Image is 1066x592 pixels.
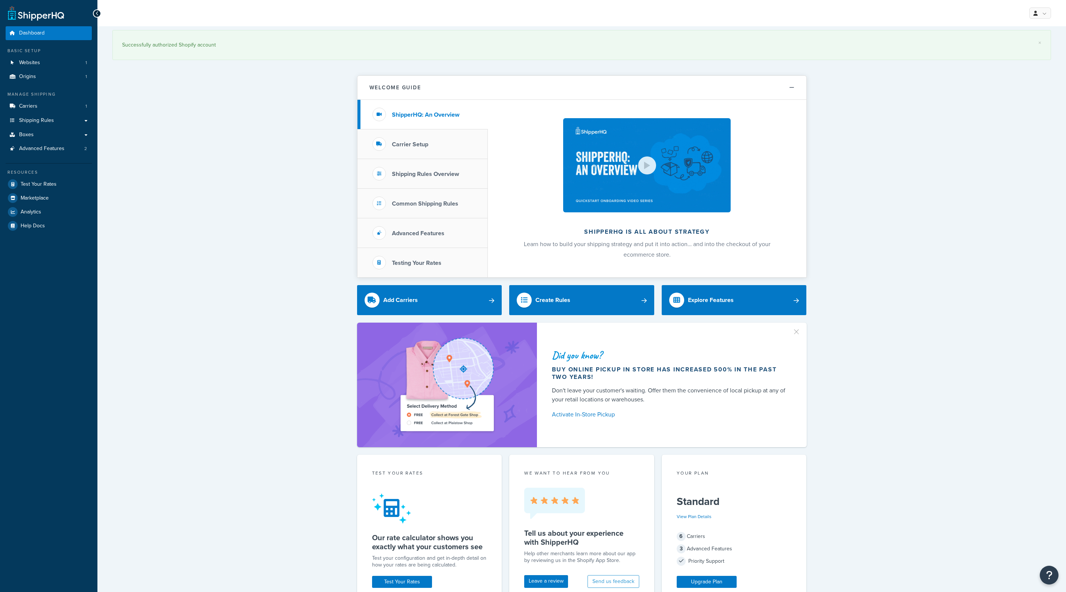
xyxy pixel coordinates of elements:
span: Marketplace [21,195,49,201]
a: Boxes [6,128,92,142]
a: Shipping Rules [6,114,92,128]
h3: Common Shipping Rules [392,200,458,207]
div: Your Plan [677,470,792,478]
a: Upgrade Plan [677,576,737,588]
span: 1 [85,103,87,110]
span: Carriers [19,103,37,110]
li: Websites [6,56,92,70]
a: Advanced Features2 [6,142,92,156]
a: Leave a review [524,575,568,588]
button: Open Resource Center [1040,566,1059,584]
span: Boxes [19,132,34,138]
div: Carriers [677,531,792,542]
a: Explore Features [662,285,807,315]
div: Explore Features [688,295,734,305]
a: Add Carriers [357,285,502,315]
span: Origins [19,74,36,80]
button: Welcome Guide [357,76,806,100]
span: Test Your Rates [21,181,57,188]
div: Test your rates [372,470,487,478]
h3: ShipperHQ: An Overview [392,111,459,118]
h5: Standard [677,496,792,508]
h3: Carrier Setup [392,141,428,148]
span: 2 [84,146,87,152]
a: Marketplace [6,191,92,205]
a: Dashboard [6,26,92,40]
a: Websites1 [6,56,92,70]
h2: ShipperHQ is all about strategy [508,228,786,235]
span: 3 [677,544,686,553]
div: Test your configuration and get in-depth detail on how your rates are being calculated. [372,555,487,568]
div: Priority Support [677,556,792,566]
h5: Tell us about your experience with ShipperHQ [524,529,639,547]
button: Send us feedback [588,575,639,588]
span: 1 [85,74,87,80]
h3: Shipping Rules Overview [392,171,459,177]
span: 1 [85,60,87,66]
div: Successfully authorized Shopify account [122,40,1041,50]
span: Websites [19,60,40,66]
span: Learn how to build your shipping strategy and put it into action… and into the checkout of your e... [524,240,770,259]
span: 6 [677,532,686,541]
span: Shipping Rules [19,117,54,124]
a: View Plan Details [677,513,712,520]
h2: Welcome Guide [369,85,421,90]
div: Resources [6,169,92,176]
a: Test Your Rates [6,177,92,191]
li: Origins [6,70,92,84]
h5: Our rate calculator shows you exactly what your customers see [372,533,487,551]
a: Origins1 [6,70,92,84]
span: Analytics [21,209,41,215]
a: Test Your Rates [372,576,432,588]
div: Create Rules [535,295,570,305]
div: Advanced Features [677,544,792,554]
a: Help Docs [6,219,92,233]
span: Advanced Features [19,146,64,152]
a: Activate In-Store Pickup [552,409,789,420]
li: Carriers [6,99,92,113]
a: Carriers1 [6,99,92,113]
span: Help Docs [21,223,45,229]
div: Buy online pickup in store has increased 500% in the past two years! [552,366,789,381]
h3: Testing Your Rates [392,260,441,266]
div: Add Carriers [383,295,418,305]
img: ShipperHQ is all about strategy [563,118,730,212]
div: Basic Setup [6,48,92,54]
li: Advanced Features [6,142,92,156]
a: Analytics [6,205,92,219]
h3: Advanced Features [392,230,444,237]
p: we want to hear from you [524,470,639,476]
div: Did you know? [552,350,789,361]
div: Don't leave your customer's waiting. Offer them the convenience of local pickup at any of your re... [552,386,789,404]
p: Help other merchants learn more about our app by reviewing us in the Shopify App Store. [524,550,639,564]
a: Create Rules [509,285,654,315]
a: × [1038,40,1041,46]
img: ad-shirt-map-b0359fc47e01cab431d101c4b569394f6a03f54285957d908178d52f29eb9668.png [379,334,515,436]
div: Manage Shipping [6,91,92,98]
span: Dashboard [19,30,45,36]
